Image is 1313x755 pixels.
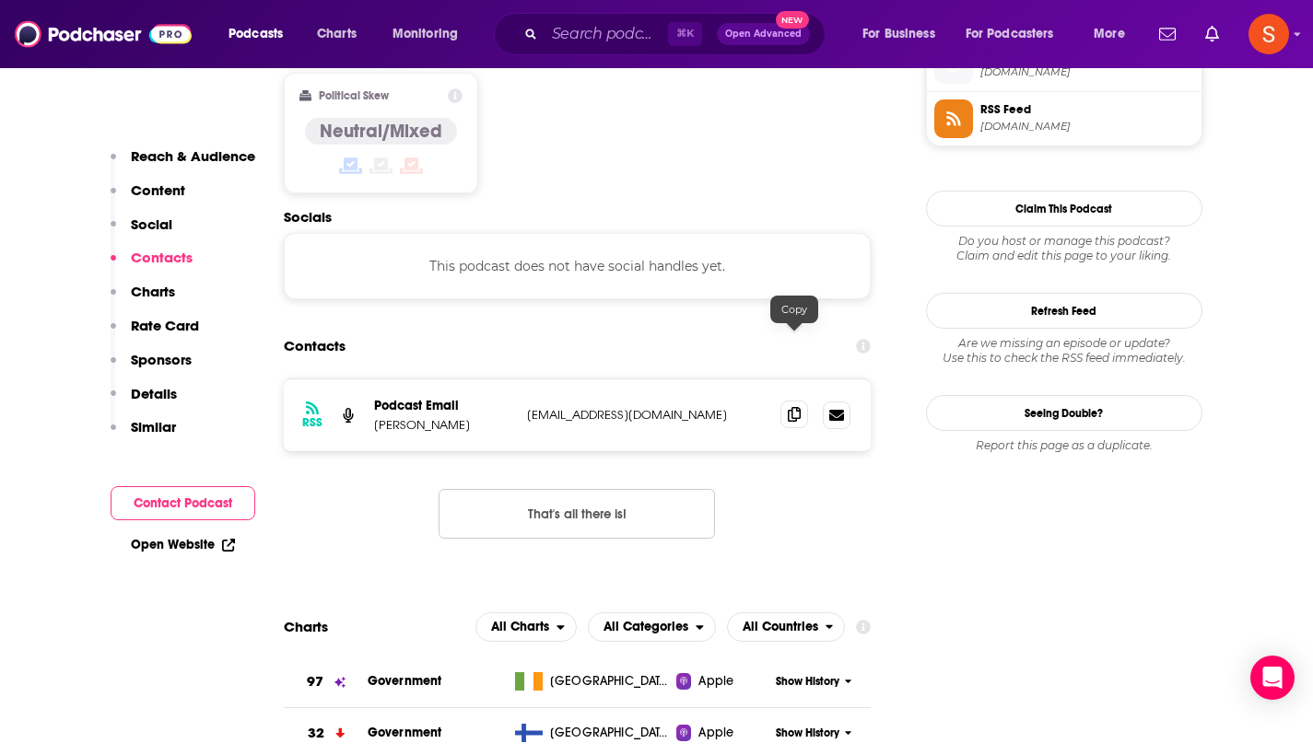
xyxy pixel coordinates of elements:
span: Apple [698,724,733,742]
a: Charts [305,19,368,49]
button: Open AdvancedNew [717,23,810,45]
h3: 32 [308,723,324,744]
div: Claim and edit this page to your liking. [926,234,1202,263]
button: Show History [769,674,858,690]
span: feeds.libsyn.com [980,120,1194,134]
div: Are we missing an episode or update? Use this to check the RSS feed immediately. [926,336,1202,366]
a: Show notifications dropdown [1198,18,1226,50]
a: RSS Feed[DOMAIN_NAME] [934,99,1194,138]
div: Open Intercom Messenger [1250,656,1295,700]
h2: Countries [727,612,846,642]
span: All Categories [604,621,688,633]
button: Reach & Audience [111,147,255,181]
button: open menu [850,19,958,49]
span: Do you host or manage this podcast? [926,234,1202,249]
p: Similar [131,418,176,436]
button: open menu [954,19,1081,49]
div: Report this page as a duplicate. [926,438,1202,453]
p: Reach & Audience [131,147,255,165]
button: open menu [380,19,482,49]
button: Claim This Podcast [926,191,1202,226]
a: Apple [676,724,769,742]
button: open menu [475,612,577,642]
button: Social [111,215,172,250]
input: Search podcasts, credits, & more... [545,19,668,49]
a: [GEOGRAPHIC_DATA] [508,724,676,742]
span: For Podcasters [966,21,1054,47]
button: Similar [111,418,176,452]
button: Details [111,385,177,419]
p: Rate Card [131,317,199,334]
button: open menu [1081,19,1148,49]
span: New [776,11,809,29]
button: Contact Podcast [111,486,255,520]
button: Content [111,181,185,215]
a: Open Website [131,537,235,552]
span: Logged in as sadie76317 [1249,14,1289,54]
h2: Categories [588,612,716,642]
button: open menu [216,19,307,49]
p: Sponsors [131,351,192,368]
span: Monitoring [393,21,458,47]
h3: 97 [307,671,323,692]
a: Show notifications dropdown [1152,18,1183,50]
span: Ireland [550,672,670,691]
img: User Profile [1249,14,1289,54]
span: Finland [550,724,670,742]
span: Charts [317,21,357,47]
a: 97 [284,656,368,707]
button: Show History [769,726,858,741]
span: For Business [862,21,935,47]
span: Open Advanced [725,29,802,39]
button: open menu [588,612,716,642]
h2: Contacts [284,329,346,364]
p: Charts [131,283,175,300]
h2: Charts [284,618,328,635]
button: Show profile menu [1249,14,1289,54]
div: Search podcasts, credits, & more... [511,13,843,55]
p: Content [131,181,185,199]
button: Nothing here. [439,489,715,539]
h4: Neutral/Mixed [320,120,442,143]
span: Show History [776,726,839,741]
a: Apple [676,672,769,691]
p: Social [131,215,172,233]
span: Apple [698,672,733,691]
span: RSS Feed [980,101,1194,118]
p: [PERSON_NAME] [374,417,512,433]
span: Podcasts [229,21,283,47]
img: Podchaser - Follow, Share and Rate Podcasts [15,17,192,52]
p: [EMAIL_ADDRESS][DOMAIN_NAME] [527,407,767,423]
span: More [1094,21,1125,47]
div: Copy [770,296,818,323]
a: Government [368,725,442,740]
h2: Socials [284,208,872,226]
button: Sponsors [111,351,192,385]
p: Contacts [131,249,193,266]
span: All Countries [743,621,818,633]
h2: Political Skew [319,89,389,102]
button: Charts [111,283,175,317]
button: open menu [727,612,846,642]
a: Government [368,673,442,689]
button: Refresh Feed [926,293,1202,329]
span: Show History [776,674,839,690]
span: All Charts [491,621,549,633]
button: Contacts [111,249,193,283]
span: ⌘ K [668,22,702,46]
p: Details [131,385,177,402]
h2: Platforms [475,612,577,642]
button: Rate Card [111,317,199,351]
p: Podcast Email [374,398,512,413]
a: [GEOGRAPHIC_DATA] [508,672,676,691]
div: This podcast does not have social handles yet. [284,233,872,299]
a: Seeing Double? [926,395,1202,431]
span: sites.libsyn.com [980,65,1194,79]
h3: RSS [302,415,322,430]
